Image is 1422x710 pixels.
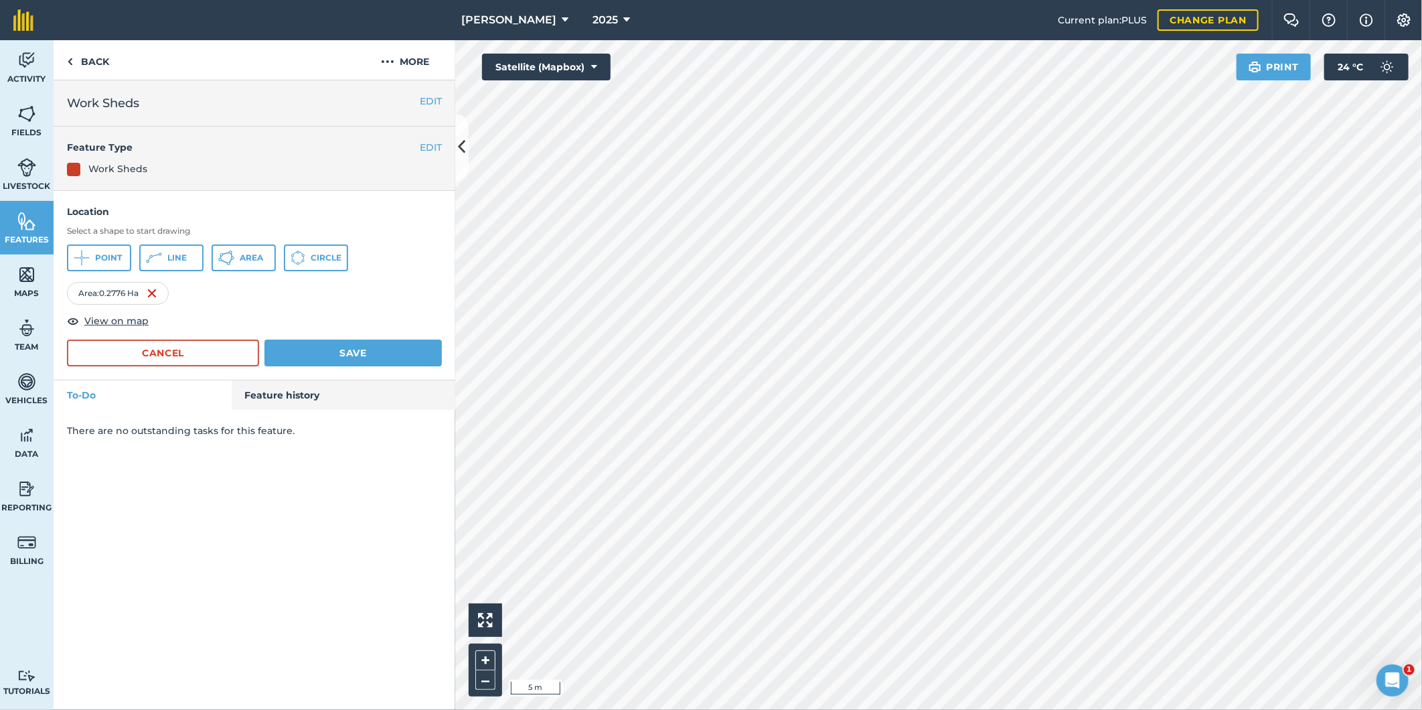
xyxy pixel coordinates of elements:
[17,157,36,177] img: svg+xml;base64,PD94bWwgdmVyc2lvbj0iMS4wIiBlbmNvZGluZz0idXRmLTgiPz4KPCEtLSBHZW5lcmF0b3I6IEFkb2JlIE...
[475,670,495,690] button: –
[1338,54,1363,80] span: 24 ° C
[67,54,73,70] img: svg+xml;base64,PHN2ZyB4bWxucz0iaHR0cDovL3d3dy53My5vcmcvMjAwMC9zdmciIHdpZHRoPSI5IiBoZWlnaHQ9IjI0Ii...
[264,340,442,366] button: Save
[67,313,79,329] img: svg+xml;base64,PHN2ZyB4bWxucz0iaHR0cDovL3d3dy53My5vcmcvMjAwMC9zdmciIHdpZHRoPSIxOCIgaGVpZ2h0PSIyNC...
[67,140,420,155] h4: Feature Type
[17,211,36,231] img: svg+xml;base64,PHN2ZyB4bWxucz0iaHR0cDovL3d3dy53My5vcmcvMjAwMC9zdmciIHdpZHRoPSI1NiIgaGVpZ2h0PSI2MC...
[17,479,36,499] img: svg+xml;base64,PD94bWwgdmVyc2lvbj0iMS4wIiBlbmNvZGluZz0idXRmLTgiPz4KPCEtLSBHZW5lcmF0b3I6IEFkb2JlIE...
[54,40,123,80] a: Back
[311,253,341,263] span: Circle
[1324,54,1409,80] button: 24 °C
[84,313,149,328] span: View on map
[147,285,157,301] img: svg+xml;base64,PHN2ZyB4bWxucz0iaHR0cDovL3d3dy53My5vcmcvMjAwMC9zdmciIHdpZHRoPSIxNiIgaGVpZ2h0PSIyNC...
[67,313,149,329] button: View on map
[1249,59,1261,75] img: svg+xml;base64,PHN2ZyB4bWxucz0iaHR0cDovL3d3dy53My5vcmcvMjAwMC9zdmciIHdpZHRoPSIxOSIgaGVpZ2h0PSIyNC...
[284,244,348,271] button: Circle
[240,253,263,263] span: Area
[95,253,122,263] span: Point
[67,423,442,438] p: There are no outstanding tasks for this feature.
[167,253,187,263] span: Line
[355,40,455,80] button: More
[478,613,493,628] img: Four arrows, one pointing top left, one top right, one bottom right and the last bottom left
[1396,13,1412,27] img: A cog icon
[17,670,36,683] img: svg+xml;base64,PD94bWwgdmVyc2lvbj0iMS4wIiBlbmNvZGluZz0idXRmLTgiPz4KPCEtLSBHZW5lcmF0b3I6IEFkb2JlIE...
[67,282,169,305] div: Area : 0.2776 Ha
[212,244,276,271] button: Area
[1158,9,1259,31] a: Change plan
[13,9,33,31] img: fieldmargin Logo
[17,104,36,124] img: svg+xml;base64,PHN2ZyB4bWxucz0iaHR0cDovL3d3dy53My5vcmcvMjAwMC9zdmciIHdpZHRoPSI1NiIgaGVpZ2h0PSI2MC...
[17,318,36,338] img: svg+xml;base64,PD94bWwgdmVyc2lvbj0iMS4wIiBlbmNvZGluZz0idXRmLTgiPz4KPCEtLSBHZW5lcmF0b3I6IEFkb2JlIE...
[475,650,495,670] button: +
[1058,13,1147,27] span: Current plan : PLUS
[17,372,36,392] img: svg+xml;base64,PD94bWwgdmVyc2lvbj0iMS4wIiBlbmNvZGluZz0idXRmLTgiPz4KPCEtLSBHZW5lcmF0b3I6IEFkb2JlIE...
[1283,13,1299,27] img: Two speech bubbles overlapping with the left bubble in the forefront
[1321,13,1337,27] img: A question mark icon
[420,140,442,155] button: EDIT
[17,265,36,285] img: svg+xml;base64,PHN2ZyB4bWxucz0iaHR0cDovL3d3dy53My5vcmcvMjAwMC9zdmciIHdpZHRoPSI1NiIgaGVpZ2h0PSI2MC...
[139,244,204,271] button: Line
[17,425,36,445] img: svg+xml;base64,PD94bWwgdmVyc2lvbj0iMS4wIiBlbmNvZGluZz0idXRmLTgiPz4KPCEtLSBHZW5lcmF0b3I6IEFkb2JlIE...
[67,204,442,219] h4: Location
[67,340,259,366] button: Cancel
[1237,54,1312,80] button: Print
[420,94,442,109] button: EDIT
[1360,12,1373,28] img: svg+xml;base64,PHN2ZyB4bWxucz0iaHR0cDovL3d3dy53My5vcmcvMjAwMC9zdmciIHdpZHRoPSIxNyIgaGVpZ2h0PSIxNy...
[461,12,556,28] span: [PERSON_NAME]
[17,50,36,70] img: svg+xml;base64,PD94bWwgdmVyc2lvbj0iMS4wIiBlbmNvZGluZz0idXRmLTgiPz4KPCEtLSBHZW5lcmF0b3I6IEFkb2JlIE...
[1404,664,1415,675] span: 1
[17,532,36,553] img: svg+xml;base64,PD94bWwgdmVyc2lvbj0iMS4wIiBlbmNvZGluZz0idXRmLTgiPz4KPCEtLSBHZW5lcmF0b3I6IEFkb2JlIE...
[232,380,456,410] a: Feature history
[482,54,611,80] button: Satellite (Mapbox)
[1376,664,1409,697] iframe: Intercom live chat
[381,54,394,70] img: svg+xml;base64,PHN2ZyB4bWxucz0iaHR0cDovL3d3dy53My5vcmcvMjAwMC9zdmciIHdpZHRoPSIyMCIgaGVpZ2h0PSIyNC...
[88,161,147,176] div: Work Sheds
[67,226,442,236] h3: Select a shape to start drawing
[1374,54,1401,80] img: svg+xml;base64,PD94bWwgdmVyc2lvbj0iMS4wIiBlbmNvZGluZz0idXRmLTgiPz4KPCEtLSBHZW5lcmF0b3I6IEFkb2JlIE...
[54,380,232,410] a: To-Do
[67,94,442,113] h2: Work Sheds
[592,12,618,28] span: 2025
[67,244,131,271] button: Point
